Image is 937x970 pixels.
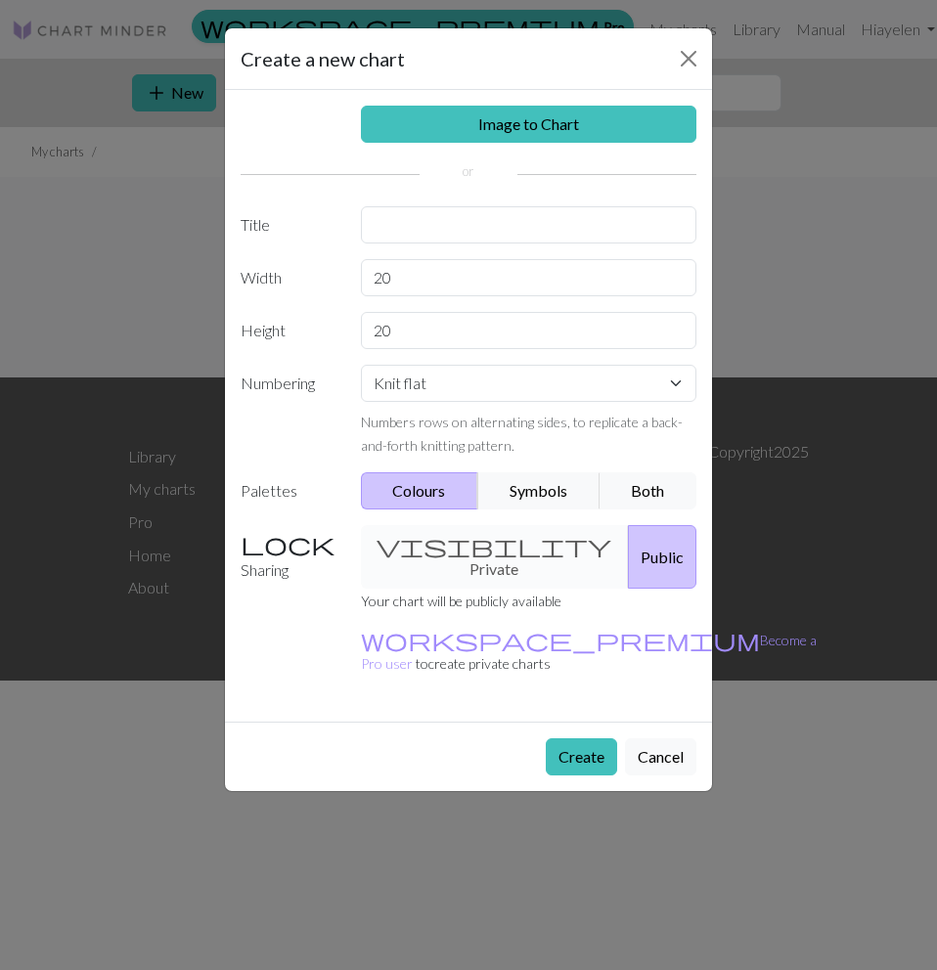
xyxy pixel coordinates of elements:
button: Public [628,525,696,589]
small: Numbers rows on alternating sides, to replicate a back-and-forth knitting pattern. [361,414,683,454]
h5: Create a new chart [241,44,405,73]
label: Width [229,259,349,296]
a: Become a Pro user [361,632,817,672]
label: Sharing [229,525,349,589]
label: Numbering [229,365,349,457]
button: Colours [361,472,479,509]
button: Create [546,738,617,775]
span: workspace_premium [361,626,760,653]
button: Both [600,472,697,509]
label: Title [229,206,349,243]
a: Image to Chart [361,106,697,143]
small: to create private charts [361,632,817,672]
label: Height [229,312,349,349]
button: Close [673,43,704,74]
label: Palettes [229,472,349,509]
button: Cancel [625,738,696,775]
button: Symbols [477,472,601,509]
small: Your chart will be publicly available [361,593,561,609]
